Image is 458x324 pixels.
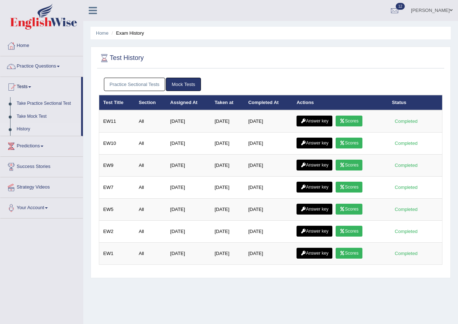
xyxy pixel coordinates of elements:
div: Completed [392,161,420,169]
a: History [13,123,81,136]
td: EW5 [99,199,135,221]
a: Mock Tests [166,78,201,91]
a: Answer key [297,182,332,193]
a: Practice Questions [0,56,83,74]
td: [DATE] [244,177,293,199]
h2: Test History [99,53,144,64]
li: Exam History [110,30,144,36]
td: [DATE] [244,221,293,243]
td: All [135,221,166,243]
div: Completed [392,206,420,213]
td: [DATE] [211,110,244,133]
td: [DATE] [211,199,244,221]
td: [DATE] [166,199,211,221]
td: EW10 [99,133,135,155]
th: Taken at [211,95,244,110]
td: EW1 [99,243,135,265]
td: [DATE] [166,243,211,265]
td: EW7 [99,177,135,199]
td: [DATE] [166,110,211,133]
a: Take Mock Test [13,110,81,123]
a: Answer key [297,116,332,126]
td: [DATE] [244,155,293,177]
a: Answer key [297,138,332,148]
td: All [135,155,166,177]
a: Practice Sectional Tests [104,78,165,91]
a: Scores [336,116,362,126]
td: [DATE] [166,155,211,177]
a: Scores [336,138,362,148]
td: EW11 [99,110,135,133]
td: EW9 [99,155,135,177]
td: All [135,243,166,265]
td: [DATE] [211,221,244,243]
a: Home [96,30,109,36]
a: Scores [336,204,362,215]
td: [DATE] [211,243,244,265]
td: [DATE] [211,177,244,199]
td: [DATE] [244,199,293,221]
td: [DATE] [244,110,293,133]
th: Actions [293,95,388,110]
th: Status [388,95,442,110]
td: All [135,133,166,155]
td: All [135,199,166,221]
td: [DATE] [211,155,244,177]
td: [DATE] [166,221,211,243]
a: Scores [336,248,362,259]
th: Test Title [99,95,135,110]
div: Completed [392,117,420,125]
a: Predictions [0,136,83,154]
td: [DATE] [211,133,244,155]
td: [DATE] [244,133,293,155]
div: Completed [392,183,420,191]
a: Strategy Videos [0,177,83,195]
td: All [135,177,166,199]
a: Answer key [297,248,332,259]
th: Section [135,95,166,110]
a: Home [0,36,83,54]
a: Answer key [297,226,332,237]
a: Answer key [297,204,332,215]
div: Completed [392,228,420,235]
div: Completed [392,250,420,257]
td: All [135,110,166,133]
a: Tests [0,77,81,95]
a: Scores [336,160,362,170]
td: [DATE] [166,133,211,155]
a: Take Practice Sectional Test [13,97,81,110]
td: [DATE] [244,243,293,265]
td: EW2 [99,221,135,243]
th: Assigned At [166,95,211,110]
a: Scores [336,226,362,237]
a: Success Stories [0,157,83,175]
span: 12 [396,3,405,10]
th: Completed At [244,95,293,110]
a: Answer key [297,160,332,170]
a: Your Account [0,198,83,216]
td: [DATE] [166,177,211,199]
a: Scores [336,182,362,193]
div: Completed [392,139,420,147]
